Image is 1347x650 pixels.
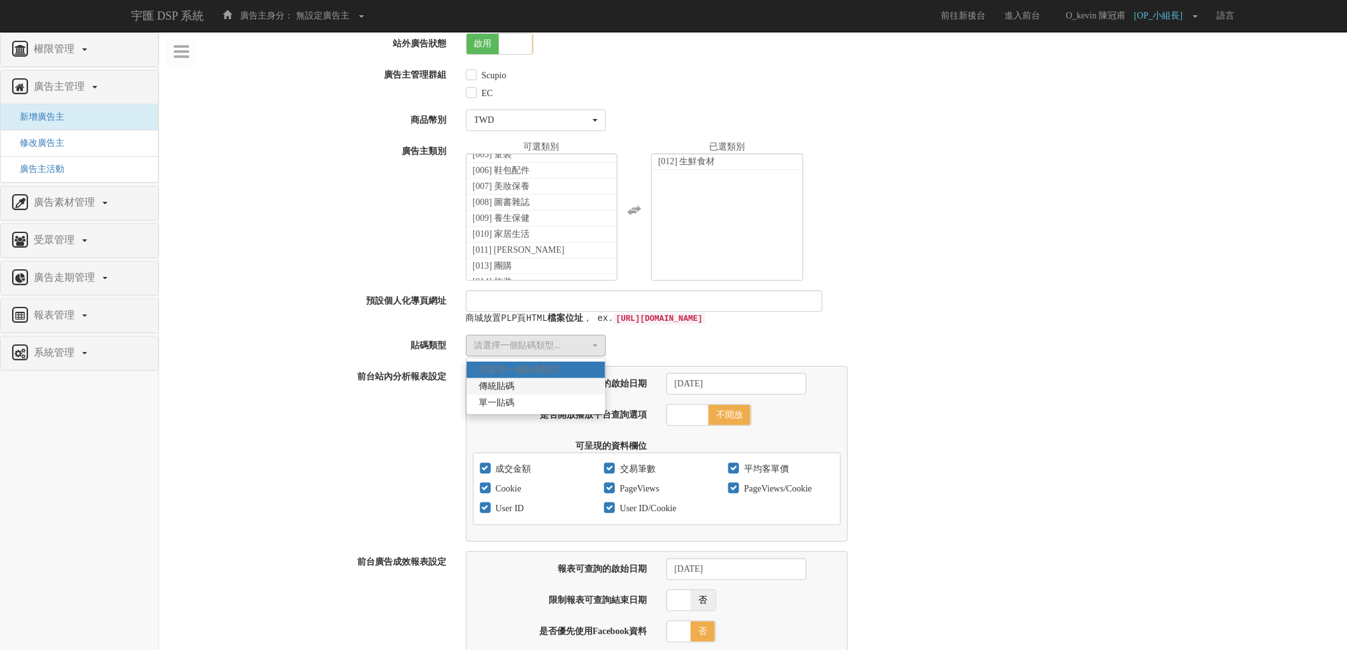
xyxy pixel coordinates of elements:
span: 否 [691,590,715,611]
span: 廣告素材管理 [31,197,101,208]
a: 新增廣告主 [10,112,64,122]
span: 不開放 [709,405,751,425]
label: User ID/Cookie [617,502,677,515]
label: 報表可查詢的啟始日期 [463,373,657,390]
a: 系統管理 [10,343,148,364]
label: 廣告主類別 [159,141,456,158]
label: 是否開放播放平台查詢選項 [463,404,657,421]
span: [013] 團購 [473,261,512,271]
div: TWD [474,114,590,127]
label: 商品幣別 [159,110,456,127]
span: [006] 鞋包配件 [473,166,530,175]
a: 修改廣告主 [10,138,64,148]
button: 請選擇一個貼碼類型... [466,335,606,357]
a: 廣告素材管理 [10,193,148,213]
span: [009] 養生保健 [473,213,530,223]
span: 否 [691,621,715,642]
span: [010] 家居生活 [473,229,530,239]
label: 成交金額 [493,463,532,476]
label: User ID [493,502,525,515]
samp: 商城放置PLP頁HTML ， ex. [466,313,705,323]
span: 廣告主管理 [31,81,91,92]
label: 平均客單價 [741,463,789,476]
label: 報表可查詢的啟始日期 [463,558,657,576]
label: 限制報表可查詢結束日期 [463,590,657,607]
a: 權限管理 [10,39,148,60]
span: [005] 童裝 [473,150,512,159]
span: 受眾管理 [31,234,81,245]
label: Cookie [493,483,521,495]
code: [URL][DOMAIN_NAME] [614,313,705,325]
label: 可呈現的資料欄位 [463,435,657,453]
div: 已選類別 [651,141,803,153]
label: EC [479,87,493,100]
span: 廣告走期管理 [31,272,101,283]
a: 報表管理 [10,306,148,326]
span: 廣告主身分： [240,11,293,20]
span: 系統管理 [31,347,81,358]
a: 廣告主管理 [10,77,148,97]
span: [011] [PERSON_NAME] [473,245,565,255]
button: TWD [466,110,606,131]
span: [012] 生鮮食材 [658,157,716,166]
a: 廣告走期管理 [10,268,148,288]
a: 廣告主活動 [10,164,64,174]
label: 預設個人化導頁網址 [159,290,456,307]
span: [OP_小組長] [1134,11,1189,20]
label: 廣告主管理群組 [159,64,456,81]
span: 啟用 [467,34,500,54]
span: [014] 旅遊 [473,277,512,286]
div: 可選類別 [466,141,618,153]
span: 請選擇一個貼碼類型... [479,364,567,376]
label: PageViews [617,483,659,495]
strong: 檔案位址 [547,313,583,323]
label: 前台廣告成效報表設定 [159,551,456,569]
span: [008] 圖書雜誌 [473,197,530,207]
label: PageViews/Cookie [741,483,812,495]
span: 停用 [532,34,565,54]
span: 無設定廣告主 [296,11,349,20]
label: 站外廣告狀態 [159,33,456,50]
span: 報表管理 [31,309,81,320]
label: Scupio [479,69,507,82]
span: [007] 美妝保養 [473,181,530,191]
label: 前台站內分析報表設定 [159,366,456,383]
span: 單一貼碼 [479,397,515,409]
span: 權限管理 [31,43,81,54]
label: 是否優先使用Facebook資料 [463,621,657,638]
label: 貼碼類型 [159,335,456,352]
label: 交易筆數 [617,463,656,476]
span: 傳統貼碼 [479,380,515,393]
a: 受眾管理 [10,230,148,251]
div: 請選擇一個貼碼類型... [474,339,590,352]
span: O_kevin 陳冠甫 [1060,11,1132,20]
